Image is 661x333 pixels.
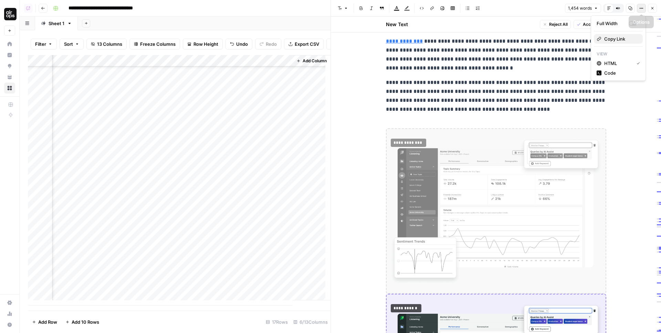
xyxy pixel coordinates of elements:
[183,39,223,50] button: Row Height
[49,20,64,27] div: Sheet 1
[4,61,15,72] a: Opportunities
[31,39,57,50] button: Filter
[549,21,568,28] span: Reject All
[97,41,122,47] span: 13 Columns
[193,41,218,47] span: Row Height
[28,316,61,327] button: Add Row
[4,6,15,23] button: Workspace: AirOps Administrative
[4,319,15,330] button: Help + Support
[568,5,592,11] span: 1,454 words
[295,41,319,47] span: Export CSV
[4,83,15,94] a: Browse
[129,39,180,50] button: Freeze Columns
[225,39,252,50] button: Undo
[574,20,606,29] button: Accept All
[236,41,248,47] span: Undo
[291,316,330,327] div: 6/13 Columns
[64,41,73,47] span: Sort
[4,39,15,50] a: Home
[583,21,603,28] span: Accept All
[140,41,176,47] span: Freeze Columns
[35,41,46,47] span: Filter
[35,17,78,30] a: Sheet 1
[255,39,281,50] button: Redo
[294,56,329,65] button: Add Column
[303,58,327,64] span: Add Column
[86,39,127,50] button: 13 Columns
[266,41,277,47] span: Redo
[604,35,637,42] span: Copy Link
[263,316,291,327] div: 17 Rows
[604,69,637,76] span: Code
[61,316,103,327] button: Add 10 Rows
[38,319,57,325] span: Add Row
[60,39,84,50] button: Sort
[4,308,15,319] a: Usage
[4,50,15,61] a: Insights
[284,39,324,50] button: Export CSV
[565,4,601,13] button: 1,454 words
[386,21,408,28] h2: New Text
[604,60,631,67] span: HTML
[594,50,643,58] p: View
[4,8,17,20] img: AirOps Administrative Logo
[4,297,15,308] a: Settings
[4,72,15,83] a: Your Data
[540,20,571,29] button: Reject All
[597,20,629,27] div: Full Width
[72,319,99,325] span: Add 10 Rows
